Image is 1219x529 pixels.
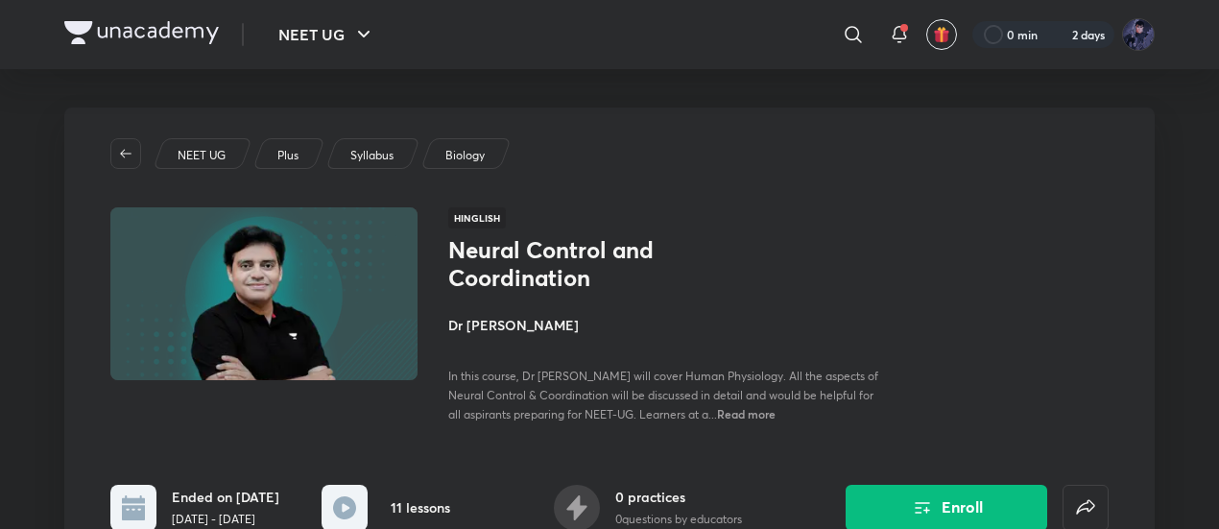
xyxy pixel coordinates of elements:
a: Plus [275,147,302,164]
img: Company Logo [64,21,219,44]
p: Biology [445,147,485,164]
a: Company Logo [64,21,219,49]
img: streak [1049,25,1068,44]
span: Hinglish [448,207,506,228]
h6: 0 practices [615,487,742,507]
p: Syllabus [350,147,394,164]
p: [DATE] - [DATE] [172,511,279,528]
p: NEET UG [178,147,226,164]
p: 0 questions by educators [615,511,742,528]
button: avatar [926,19,957,50]
button: NEET UG [267,15,387,54]
h4: Dr [PERSON_NAME] [448,315,878,335]
span: In this course, Dr [PERSON_NAME] will cover Human Physiology. All the aspects of Neural Control &... [448,369,878,421]
h6: 11 lessons [391,497,450,517]
span: Read more [717,406,776,421]
h1: Neural Control and Coordination [448,236,762,292]
img: avatar [933,26,950,43]
img: Thumbnail [108,205,420,382]
img: Mayank Singh [1122,18,1155,51]
a: NEET UG [175,147,229,164]
p: Plus [277,147,299,164]
h6: Ended on [DATE] [172,487,279,507]
a: Syllabus [347,147,397,164]
a: Biology [442,147,489,164]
